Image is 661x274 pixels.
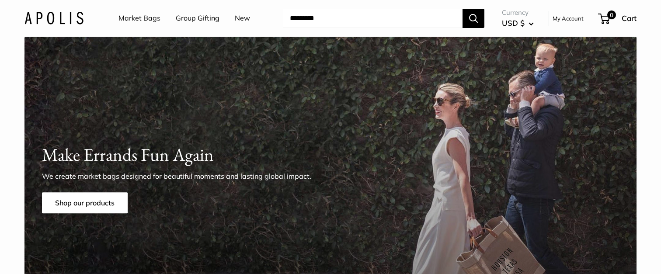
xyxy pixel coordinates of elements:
span: USD $ [502,18,525,28]
a: My Account [553,13,584,24]
a: Group Gifting [176,12,219,25]
input: Search... [283,9,463,28]
p: We create market bags designed for beautiful moments and lasting global impact. [42,171,326,181]
button: Search [463,9,484,28]
img: Apolis [24,12,83,24]
span: Cart [622,14,637,23]
h1: Make Errands Fun Again [42,142,619,168]
a: 0 Cart [599,11,637,25]
a: Shop our products [42,192,128,213]
a: Market Bags [118,12,160,25]
span: 0 [607,10,616,19]
span: Currency [502,7,534,19]
button: USD $ [502,16,534,30]
a: New [235,12,250,25]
